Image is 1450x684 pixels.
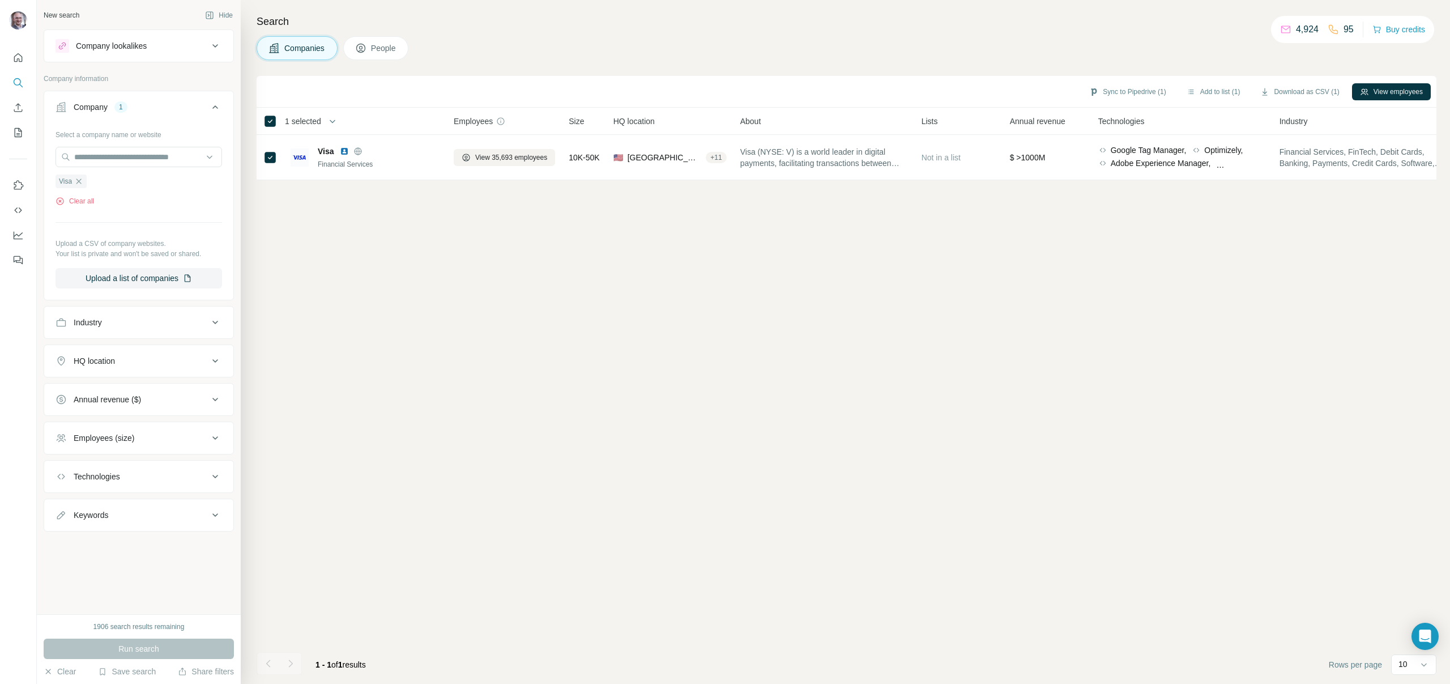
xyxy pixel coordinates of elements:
div: 1 [114,102,127,112]
div: HQ location [74,355,115,367]
img: Avatar [9,11,27,29]
p: 4,924 [1296,23,1319,36]
span: Size [569,116,584,127]
span: View 35,693 employees [475,152,547,163]
span: Lists [922,116,938,127]
button: Company1 [44,94,233,125]
button: Download as CSV (1) [1252,83,1347,100]
img: LinkedIn logo [340,147,349,156]
span: 10K-50K [569,152,599,163]
p: 95 [1344,23,1354,36]
img: Logo of Visa [291,148,309,167]
div: Annual revenue ($) [74,394,141,405]
span: HQ location [613,116,655,127]
span: 1 selected [285,116,321,127]
span: Not in a list [922,153,961,162]
button: Enrich CSV [9,97,27,118]
button: Technologies [44,463,233,490]
span: Visa [318,146,334,157]
p: 10 [1398,658,1408,670]
div: Employees (size) [74,432,134,444]
button: View 35,693 employees [454,149,555,166]
button: Clear all [56,196,94,206]
button: Search [9,73,27,93]
span: Visa [59,176,72,186]
button: Annual revenue ($) [44,386,233,413]
button: Dashboard [9,225,27,245]
div: + 11 [706,152,726,163]
button: Use Surfe on LinkedIn [9,175,27,196]
div: 1906 search results remaining [93,622,185,632]
span: results [315,660,366,669]
span: Industry [1280,116,1308,127]
span: Visa (NYSE: V) is a world leader in digital payments, facilitating transactions between consumers... [740,146,908,169]
button: Buy credits [1372,22,1425,37]
button: Feedback [9,250,27,270]
div: Financial Services [318,159,440,169]
button: Industry [44,309,233,336]
span: [GEOGRAPHIC_DATA], [US_STATE] [628,152,702,163]
span: Employees [454,116,493,127]
button: View employees [1352,83,1431,100]
div: Select a company name or website [56,125,222,140]
span: Financial Services, FinTech, Debit Cards, Banking, Payments, Credit Cards, Software, Small and Me... [1280,146,1447,169]
button: Sync to Pipedrive (1) [1081,83,1174,100]
span: Rows per page [1329,659,1382,670]
button: Employees (size) [44,424,233,452]
button: Share filters [178,666,234,677]
p: Company information [44,74,234,84]
span: People [371,43,397,54]
div: Open Intercom Messenger [1411,623,1439,650]
span: About [740,116,761,127]
div: Technologies [74,471,120,482]
span: $ >1000M [1010,153,1046,162]
button: Upload a list of companies [56,268,222,288]
span: Optimizely, [1204,145,1243,156]
h4: Search [257,14,1436,29]
button: Quick start [9,48,27,68]
p: Your list is private and won't be saved or shared. [56,249,222,259]
div: New search [44,10,79,20]
button: Hide [197,7,241,24]
p: Upload a CSV of company websites. [56,239,222,249]
span: 🇺🇸 [613,152,623,163]
button: Clear [44,666,76,677]
div: Industry [74,317,102,328]
button: Use Surfe API [9,200,27,220]
span: Companies [284,43,326,54]
button: Keywords [44,502,233,529]
span: Vue.js, [1229,158,1252,169]
span: of [331,660,338,669]
div: Company lookalikes [76,40,147,52]
button: Add to list (1) [1179,83,1248,100]
span: 1 - 1 [315,660,331,669]
span: Technologies [1098,116,1145,127]
button: HQ location [44,347,233,375]
div: Keywords [74,509,108,521]
div: Company [74,101,108,113]
span: Google Tag Manager, [1111,145,1187,156]
span: 1 [338,660,343,669]
span: Adobe Experience Manager, [1111,158,1211,169]
span: Annual revenue [1010,116,1065,127]
button: Save search [98,666,156,677]
button: My lists [9,122,27,143]
button: Company lookalikes [44,32,233,60]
